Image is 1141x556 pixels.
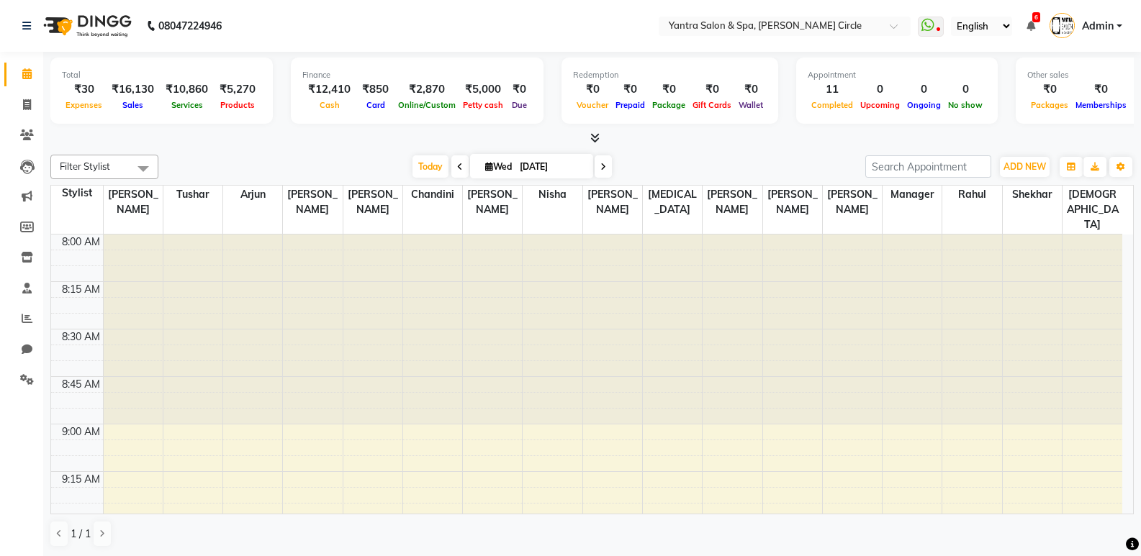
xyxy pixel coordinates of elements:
[808,100,857,110] span: Completed
[482,161,515,172] span: Wed
[316,100,343,110] span: Cash
[51,186,103,201] div: Stylist
[808,69,986,81] div: Appointment
[583,186,642,219] span: [PERSON_NAME]
[944,81,986,98] div: 0
[515,156,587,178] input: 2025-09-03
[217,100,258,110] span: Products
[62,69,261,81] div: Total
[403,186,462,204] span: Chandini
[463,186,522,219] span: [PERSON_NAME]
[573,69,767,81] div: Redemption
[857,81,903,98] div: 0
[459,81,507,98] div: ₹5,000
[649,81,689,98] div: ₹0
[163,186,222,204] span: Tushar
[903,81,944,98] div: 0
[942,186,1001,204] span: Rahul
[883,186,942,204] span: Manager
[612,81,649,98] div: ₹0
[649,100,689,110] span: Package
[1072,81,1130,98] div: ₹0
[158,6,222,46] b: 08047224946
[944,100,986,110] span: No show
[1027,100,1072,110] span: Packages
[523,186,582,204] span: Nisha
[507,81,532,98] div: ₹0
[412,155,448,178] span: Today
[363,100,389,110] span: Card
[394,81,459,98] div: ₹2,870
[1050,13,1075,38] img: Admin
[689,81,735,98] div: ₹0
[59,377,103,392] div: 8:45 AM
[573,81,612,98] div: ₹0
[59,282,103,297] div: 8:15 AM
[1027,19,1035,32] a: 6
[1072,100,1130,110] span: Memberships
[823,186,882,219] span: [PERSON_NAME]
[643,186,702,219] span: [MEDICAL_DATA]
[703,186,762,219] span: [PERSON_NAME]
[59,234,103,250] div: 8:00 AM
[1027,81,1072,98] div: ₹0
[59,472,103,487] div: 9:15 AM
[735,81,767,98] div: ₹0
[106,81,160,98] div: ₹16,130
[1063,186,1122,234] span: [DEMOGRAPHIC_DATA]
[1004,161,1046,172] span: ADD NEW
[865,155,991,178] input: Search Appointment
[1000,157,1050,177] button: ADD NEW
[394,100,459,110] span: Online/Custom
[612,100,649,110] span: Prepaid
[168,100,207,110] span: Services
[1082,19,1114,34] span: Admin
[508,100,531,110] span: Due
[735,100,767,110] span: Wallet
[62,100,106,110] span: Expenses
[459,100,507,110] span: Petty cash
[763,186,822,219] span: [PERSON_NAME]
[573,100,612,110] span: Voucher
[119,100,147,110] span: Sales
[302,81,356,98] div: ₹12,410
[62,81,106,98] div: ₹30
[59,329,103,345] div: 8:30 AM
[160,81,214,98] div: ₹10,860
[71,527,91,542] span: 1 / 1
[356,81,394,98] div: ₹850
[1003,186,1062,204] span: Shekhar
[857,100,903,110] span: Upcoming
[60,160,110,172] span: Filter Stylist
[59,424,103,439] div: 9:00 AM
[343,186,402,219] span: [PERSON_NAME]
[214,81,261,98] div: ₹5,270
[283,186,342,219] span: [PERSON_NAME]
[689,100,735,110] span: Gift Cards
[104,186,163,219] span: [PERSON_NAME]
[808,81,857,98] div: 11
[1032,12,1040,22] span: 6
[302,69,532,81] div: Finance
[903,100,944,110] span: Ongoing
[37,6,135,46] img: logo
[223,186,282,204] span: Arjun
